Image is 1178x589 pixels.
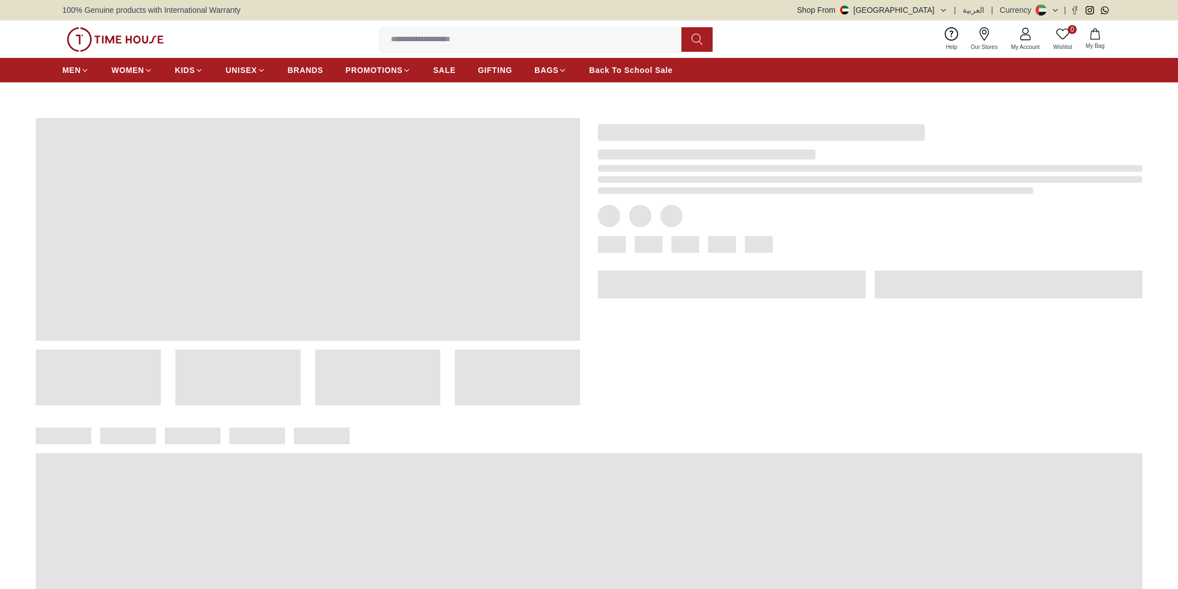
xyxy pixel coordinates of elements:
[534,60,567,80] a: BAGS
[966,43,1002,51] span: Our Stores
[1101,6,1109,14] a: Whatsapp
[991,4,993,16] span: |
[939,25,964,53] a: Help
[1000,4,1036,16] div: Currency
[346,65,403,76] span: PROMOTIONS
[589,65,673,76] span: Back To School Sale
[111,65,144,76] span: WOMEN
[1086,6,1094,14] a: Instagram
[175,60,203,80] a: KIDS
[1079,26,1111,52] button: My Bag
[1081,42,1109,50] span: My Bag
[288,65,323,76] span: BRANDS
[225,60,265,80] a: UNISEX
[478,60,512,80] a: GIFTING
[1068,25,1077,34] span: 0
[175,65,195,76] span: KIDS
[433,60,455,80] a: SALE
[346,60,411,80] a: PROMOTIONS
[62,60,89,80] a: MEN
[67,27,164,52] img: ...
[1064,4,1066,16] span: |
[1049,43,1077,51] span: Wishlist
[840,6,849,14] img: United Arab Emirates
[941,43,962,51] span: Help
[1071,6,1079,14] a: Facebook
[433,65,455,76] span: SALE
[1007,43,1044,51] span: My Account
[111,60,153,80] a: WOMEN
[589,60,673,80] a: Back To School Sale
[534,65,558,76] span: BAGS
[478,65,512,76] span: GIFTING
[964,25,1004,53] a: Our Stores
[62,65,81,76] span: MEN
[62,4,240,16] span: 100% Genuine products with International Warranty
[963,4,984,16] button: العربية
[288,60,323,80] a: BRANDS
[1047,25,1079,53] a: 0Wishlist
[954,4,956,16] span: |
[797,4,948,16] button: Shop From[GEOGRAPHIC_DATA]
[225,65,257,76] span: UNISEX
